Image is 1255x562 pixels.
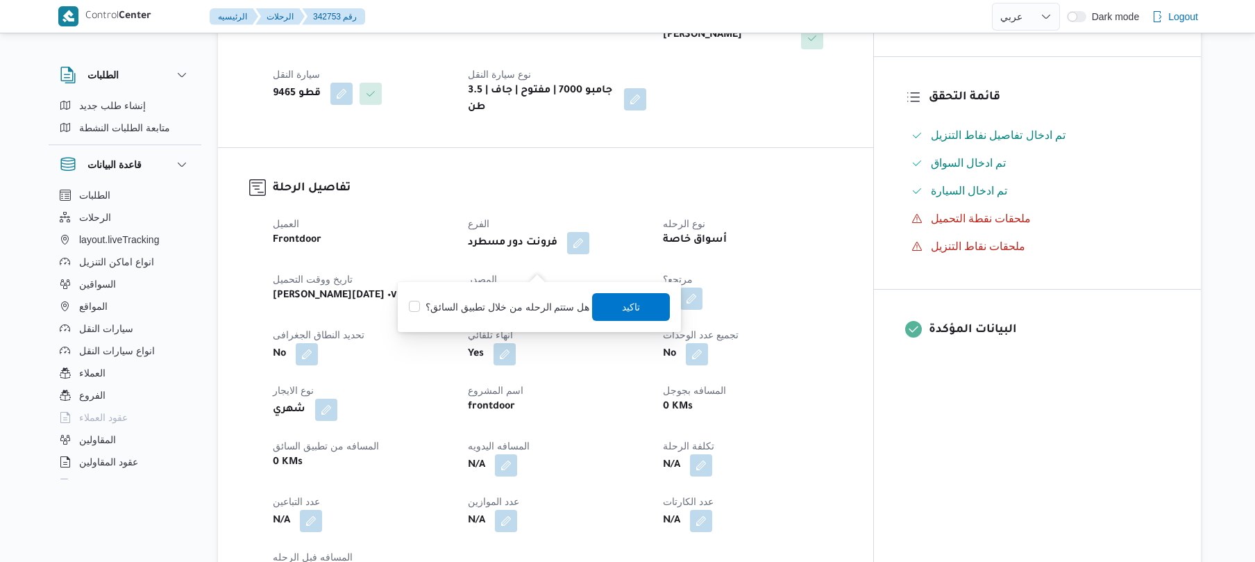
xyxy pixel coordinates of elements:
[468,218,489,229] span: الفرع
[468,440,530,452] span: المسافه اليدويه
[623,299,641,315] span: تاكيد
[54,206,196,229] button: الرحلات
[468,329,513,340] span: انهاء تلقائي
[929,88,1170,107] h3: قائمة التحقق
[302,8,365,25] button: 342753 رقم
[468,69,531,80] span: نوع سيارة النقل
[273,513,290,529] b: N/A
[49,94,201,144] div: الطلبات
[79,387,106,404] span: الفروع
[663,496,714,507] span: عدد الكارتات
[931,185,1008,197] span: تم ادخال السيارة
[54,340,196,362] button: انواع سيارات النقل
[273,274,353,285] span: تاريخ ووقت التحميل
[663,274,693,285] span: مرتجع؟
[663,232,727,249] b: أسواق خاصة
[54,384,196,406] button: الفروع
[79,409,128,426] span: عقود العملاء
[906,180,1170,202] button: تم ادخال السيارة
[273,402,305,418] b: شهري
[79,476,137,493] span: اجهزة التليفون
[79,254,154,270] span: انواع اماكن التنزيل
[906,235,1170,258] button: ملحقات نقاط التنزيل
[79,298,108,315] span: المواقع
[255,8,305,25] button: الرحلات
[54,184,196,206] button: الطلبات
[931,240,1026,252] span: ملحقات نقاط التنزيل
[906,208,1170,230] button: ملحقات نقطة التحميل
[663,440,714,452] span: تكلفة الرحلة
[906,124,1170,147] button: تم ادخال تفاصيل نفاط التنزيل
[931,238,1026,255] span: ملحقات نقاط التنزيل
[54,117,196,139] button: متابعة الطلبات النشطة
[79,187,110,204] span: الطلبات
[663,399,693,415] b: 0 KMs
[1146,3,1204,31] button: Logout
[273,179,842,198] h3: تفاصيل الرحلة
[273,329,364,340] span: تحديد النطاق الجغرافى
[273,85,321,102] b: قطو 9465
[468,457,485,474] b: N/A
[79,431,116,448] span: المقاولين
[79,365,106,381] span: العملاء
[58,6,78,26] img: X8yXhbKr1z7QwAAAABJRU5ErkJggg==
[79,320,133,337] span: سيارات النقل
[931,210,1031,227] span: ملحقات نقطة التحميل
[54,251,196,273] button: انواع اماكن التنزيل
[54,473,196,495] button: اجهزة التليفون
[54,295,196,317] button: المواقع
[54,273,196,295] button: السواقين
[54,451,196,473] button: عقود المقاولين
[54,229,196,251] button: layout.liveTracking
[663,218,705,229] span: نوع الرحله
[468,274,497,285] span: المصدر
[468,346,484,363] b: Yes
[931,157,1006,169] span: تم ادخال السواق
[79,119,170,136] span: متابعة الطلبات النشطة
[409,299,589,315] label: هل ستتم الرحله من خلال تطبيق السائق؟
[79,231,159,248] span: layout.liveTracking
[273,232,321,249] b: Frontdoor
[273,385,314,396] span: نوع الايجار
[273,440,379,452] span: المسافه من تطبيق السائق
[54,317,196,340] button: سيارات النقل
[929,321,1170,340] h3: البيانات المؤكدة
[87,156,142,173] h3: قاعدة البيانات
[273,69,320,80] span: سيارة النقل
[79,97,146,114] span: إنشاء طلب جديد
[273,218,299,229] span: العميل
[906,152,1170,174] button: تم ادخال السواق
[931,129,1066,141] span: تم ادخال تفاصيل نفاط التنزيل
[54,362,196,384] button: العملاء
[468,399,515,415] b: frontdoor
[468,496,519,507] span: عدد الموازين
[79,454,138,470] span: عقود المقاولين
[49,184,201,485] div: قاعدة البيانات
[468,83,614,116] b: جامبو 7000 | مفتوح | جاف | 3.5 طن
[1086,11,1139,22] span: Dark mode
[87,67,119,83] h3: الطلبات
[593,293,671,321] button: تاكيد
[54,406,196,429] button: عقود العملاء
[931,213,1031,224] span: ملحقات نقطة التحميل
[663,513,680,529] b: N/A
[54,94,196,117] button: إنشاء طلب جديد
[79,342,155,359] span: انواع سيارات النقل
[273,288,407,304] b: [PERSON_NAME][DATE] ٠٧:٠٠
[663,385,726,396] span: المسافه بجوجل
[663,346,676,363] b: No
[468,513,485,529] b: N/A
[210,8,258,25] button: الرئيسيه
[60,67,190,83] button: الطلبات
[273,454,303,471] b: 0 KMs
[931,155,1006,172] span: تم ادخال السواق
[663,457,680,474] b: N/A
[273,496,320,507] span: عدد التباعين
[1168,8,1198,25] span: Logout
[119,11,151,22] b: Center
[60,156,190,173] button: قاعدة البيانات
[79,209,111,226] span: الرحلات
[54,429,196,451] button: المقاولين
[468,385,523,396] span: اسم المشروع
[273,346,286,363] b: No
